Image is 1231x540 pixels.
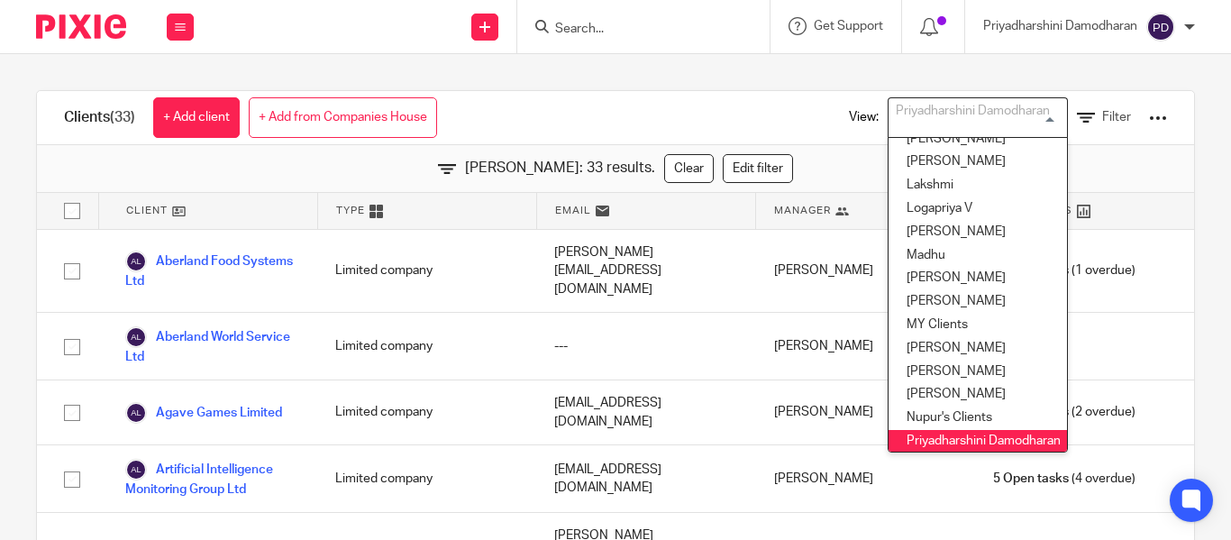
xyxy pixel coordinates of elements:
[125,402,282,424] a: Agave Games Limited
[889,221,1067,244] li: [PERSON_NAME]
[889,174,1067,197] li: Lakshmi
[889,430,1067,453] li: Priyadharshini Damodharan
[125,459,147,481] img: svg%3E
[553,22,716,38] input: Search
[55,194,89,228] input: Select all
[983,17,1137,35] p: Priyadharshini Damodharan
[153,97,240,138] a: + Add client
[555,203,591,218] span: Email
[125,402,147,424] img: svg%3E
[814,20,883,32] span: Get Support
[317,445,536,512] div: Limited company
[536,380,755,444] div: [EMAIL_ADDRESS][DOMAIN_NAME]
[126,203,168,218] span: Client
[36,14,126,39] img: Pixie
[756,445,975,512] div: [PERSON_NAME]
[889,151,1067,174] li: [PERSON_NAME]
[317,230,536,312] div: Limited company
[125,326,147,348] img: svg%3E
[774,203,831,218] span: Manager
[889,197,1067,221] li: Logapriya V
[125,251,147,272] img: svg%3E
[889,128,1067,151] li: [PERSON_NAME]
[889,314,1067,337] li: MY Clients
[336,203,365,218] span: Type
[756,313,975,380] div: [PERSON_NAME]
[889,361,1067,384] li: [PERSON_NAME]
[889,267,1067,290] li: [PERSON_NAME]
[664,154,714,183] a: Clear
[993,470,1069,488] span: 5 Open tasks
[536,230,755,312] div: [PERSON_NAME][EMAIL_ADDRESS][DOMAIN_NAME]
[110,110,135,124] span: (33)
[756,230,975,312] div: [PERSON_NAME]
[889,383,1067,407] li: [PERSON_NAME]
[536,445,755,512] div: [EMAIL_ADDRESS][DOMAIN_NAME]
[888,97,1068,138] div: Search for option
[465,158,655,178] span: [PERSON_NAME]: 33 results.
[1102,111,1131,124] span: Filter
[249,97,437,138] a: + Add from Companies House
[723,154,793,183] a: Edit filter
[993,470,1135,488] span: (4 overdue)
[889,244,1067,268] li: Madhu
[317,313,536,380] div: Limited company
[64,108,135,127] h1: Clients
[822,91,1167,144] div: View:
[536,313,755,380] div: ---
[889,337,1067,361] li: [PERSON_NAME]
[890,102,1057,133] input: Search for option
[125,251,299,290] a: Aberland Food Systems Ltd
[125,326,299,366] a: Aberland World Service Ltd
[1146,13,1175,41] img: svg%3E
[756,380,975,444] div: [PERSON_NAME]
[317,380,536,444] div: Limited company
[889,407,1067,430] li: Nupur's Clients
[125,459,299,499] a: Artificial Intelligence Monitoring Group Ltd
[889,290,1067,314] li: [PERSON_NAME]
